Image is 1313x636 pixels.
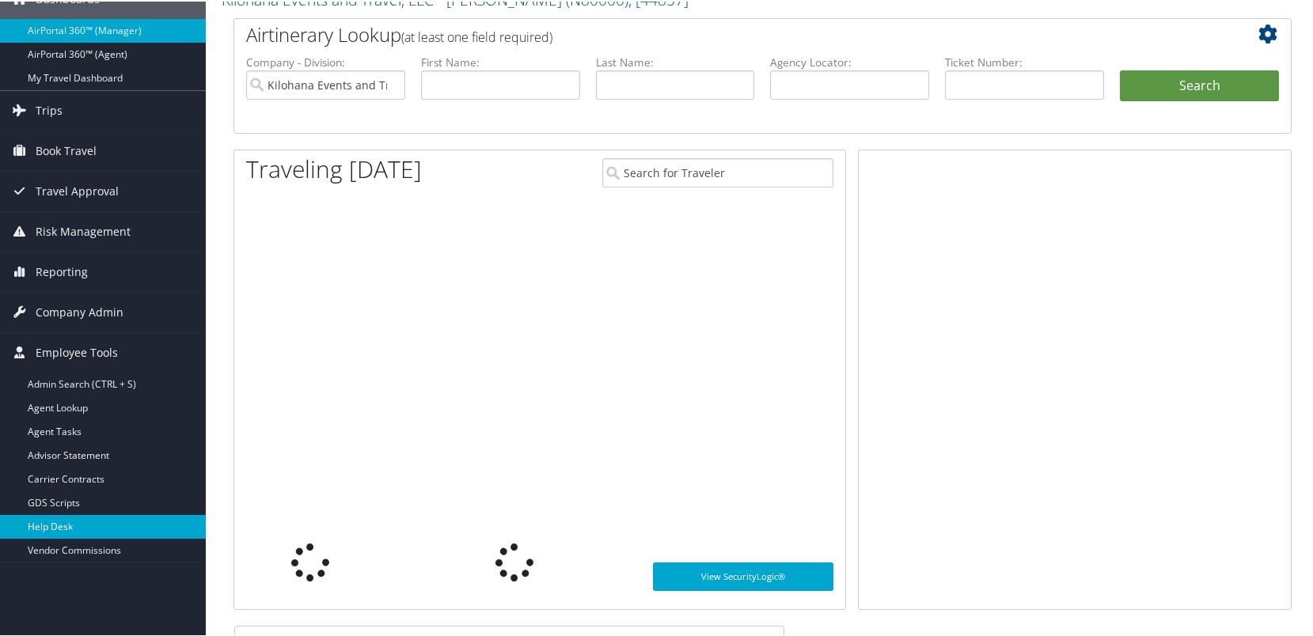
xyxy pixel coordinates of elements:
[246,151,422,184] h1: Traveling [DATE]
[401,27,552,44] span: (at least one field required)
[596,53,755,69] label: Last Name:
[36,130,97,169] span: Book Travel
[36,89,63,129] span: Trips
[36,291,123,331] span: Company Admin
[246,53,405,69] label: Company - Division:
[421,53,580,69] label: First Name:
[770,53,929,69] label: Agency Locator:
[36,251,88,290] span: Reporting
[36,331,118,371] span: Employee Tools
[945,53,1104,69] label: Ticket Number:
[246,20,1191,47] h2: Airtinerary Lookup
[602,157,833,186] input: Search for Traveler
[36,170,119,210] span: Travel Approval
[653,561,833,589] a: View SecurityLogic®
[1120,69,1279,100] button: Search
[36,210,131,250] span: Risk Management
